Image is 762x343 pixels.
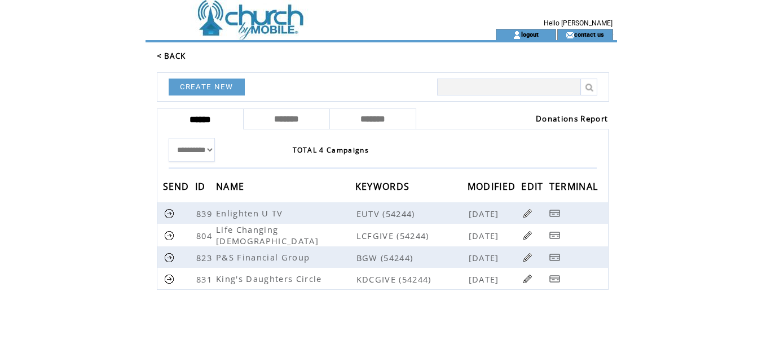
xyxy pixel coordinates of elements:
[521,31,539,38] a: logout
[196,273,215,285] span: 831
[566,31,574,40] img: contact_us_icon.gif
[195,183,209,189] a: ID
[169,79,245,95] a: CREATE NEW
[356,273,466,285] span: KDCGIVE (54244)
[196,230,215,241] span: 804
[574,31,604,38] a: contact us
[468,177,519,198] span: MODIFIED
[216,207,286,219] span: Enlighten U TV
[196,252,215,263] span: 823
[195,177,209,198] span: ID
[216,183,247,189] a: NAME
[216,273,325,284] span: King's Daughters Circle
[469,252,502,263] span: [DATE]
[163,177,192,198] span: SEND
[216,224,321,246] span: Life Changing [DEMOGRAPHIC_DATA]
[469,208,502,219] span: [DATE]
[216,177,247,198] span: NAME
[513,31,521,40] img: account_icon.gif
[196,208,215,219] span: 839
[356,252,466,263] span: BGW (54244)
[355,183,413,189] a: KEYWORDS
[468,183,519,189] a: MODIFIED
[216,251,312,263] span: P&S Financial Group
[521,177,546,198] span: EDIT
[469,230,502,241] span: [DATE]
[469,273,502,285] span: [DATE]
[157,51,186,61] a: < BACK
[355,177,413,198] span: KEYWORDS
[536,114,608,124] a: Donations Report
[356,230,466,241] span: LCFGIVE (54244)
[356,208,466,219] span: EUTV (54244)
[544,19,613,27] span: Hello [PERSON_NAME]
[293,145,369,155] span: TOTAL 4 Campaigns
[549,177,601,198] span: TERMINAL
